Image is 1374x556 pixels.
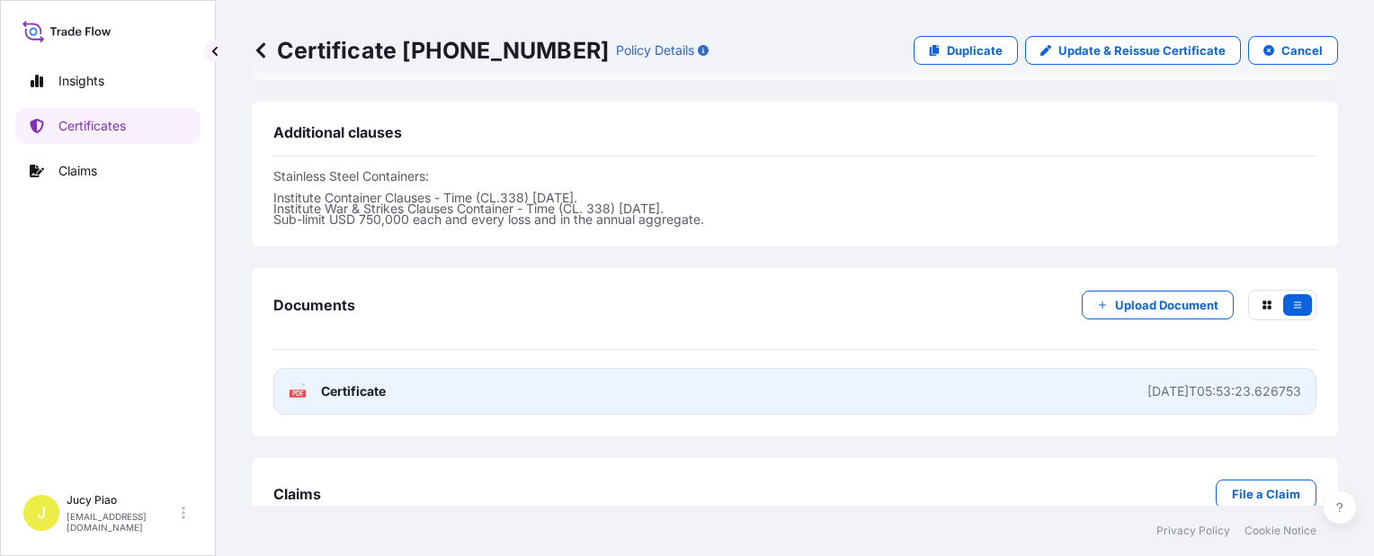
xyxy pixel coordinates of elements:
[15,63,201,99] a: Insights
[321,382,386,400] span: Certificate
[273,296,355,314] span: Documents
[1147,382,1301,400] div: [DATE]T05:53:23.626753
[252,36,609,65] p: Certificate [PHONE_NUMBER]
[616,41,694,59] p: Policy Details
[58,162,97,180] p: Claims
[1025,36,1241,65] a: Update & Reissue Certificate
[1156,524,1230,538] a: Privacy Policy
[58,72,104,90] p: Insights
[15,153,201,189] a: Claims
[67,511,178,533] p: [EMAIL_ADDRESS][DOMAIN_NAME]
[947,41,1003,59] p: Duplicate
[1082,291,1234,319] button: Upload Document
[1281,41,1323,59] p: Cancel
[273,485,321,503] span: Claims
[1058,41,1226,59] p: Update & Reissue Certificate
[273,123,402,141] span: Additional clauses
[58,117,126,135] p: Certificates
[37,504,46,522] span: J
[15,108,201,144] a: Certificates
[1216,480,1316,508] a: File a Claim
[273,368,1316,415] a: PDFCertificate[DATE]T05:53:23.626753
[1115,296,1218,314] p: Upload Document
[1245,524,1316,538] a: Cookie Notice
[67,493,178,507] p: Jucy Piao
[273,171,1316,225] p: Stainless Steel Containers: Institute Container Clauses - Time (CL.338) [DATE]. Institute War & S...
[1232,485,1300,503] p: File a Claim
[1248,36,1338,65] button: Cancel
[292,390,304,397] text: PDF
[914,36,1018,65] a: Duplicate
